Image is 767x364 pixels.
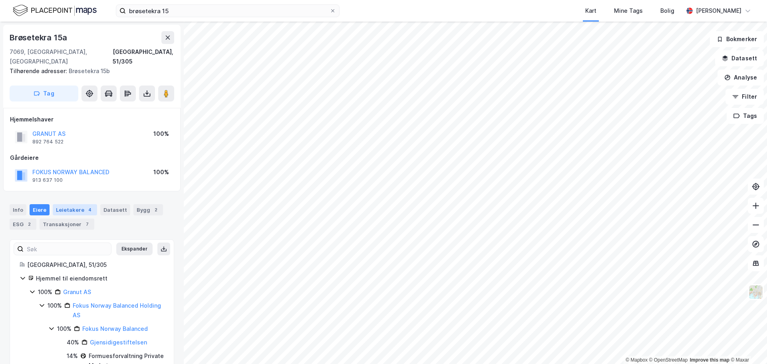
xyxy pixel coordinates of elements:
a: Mapbox [626,357,648,363]
div: Hjemmel til eiendomsrett [36,274,164,283]
div: 913 637 100 [32,177,63,183]
div: 892 764 522 [32,139,64,145]
a: Fokus Norway Balanced [82,325,148,332]
a: Gjensidigestiftelsen [90,339,147,346]
div: Transaksjoner [40,219,94,230]
div: Info [10,204,26,215]
div: 4 [86,206,94,214]
div: Leietakere [53,204,97,215]
div: 7069, [GEOGRAPHIC_DATA], [GEOGRAPHIC_DATA] [10,47,113,66]
img: Z [748,284,763,300]
button: Filter [725,89,764,105]
div: Brøsetekra 15b [10,66,168,76]
button: Datasett [715,50,764,66]
img: logo.f888ab2527a4732fd821a326f86c7f29.svg [13,4,97,18]
div: 100% [38,287,52,297]
span: Tilhørende adresser: [10,68,69,74]
div: [GEOGRAPHIC_DATA], 51/305 [27,260,164,270]
div: Datasett [100,204,130,215]
input: Søk [24,243,111,255]
button: Bokmerker [710,31,764,47]
a: Fokus Norway Balanced Holding AS [73,302,161,318]
iframe: Chat Widget [727,326,767,364]
a: Granut AS [63,288,91,295]
button: Analyse [717,70,764,86]
div: Brøsetekra 15a [10,31,69,44]
a: Improve this map [690,357,729,363]
div: 40% [67,338,79,347]
button: Ekspander [116,243,153,255]
div: 2 [152,206,160,214]
div: Kart [585,6,596,16]
div: ESG [10,219,36,230]
div: Eiere [30,204,50,215]
div: [PERSON_NAME] [696,6,741,16]
div: Kontrollprogram for chat [727,326,767,364]
input: Søk på adresse, matrikkel, gårdeiere, leietakere eller personer [126,5,330,17]
div: Bolig [660,6,674,16]
div: 100% [48,301,62,310]
a: OpenStreetMap [649,357,688,363]
div: Bygg [133,204,163,215]
div: Gårdeiere [10,153,174,163]
div: Hjemmelshaver [10,115,174,124]
button: Tags [727,108,764,124]
div: 100% [153,129,169,139]
div: 2 [25,220,33,228]
div: 100% [57,324,72,334]
div: Mine Tags [614,6,643,16]
div: 7 [83,220,91,228]
div: 100% [153,167,169,177]
button: Tag [10,86,78,101]
div: [GEOGRAPHIC_DATA], 51/305 [113,47,174,66]
div: 14% [67,351,78,361]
